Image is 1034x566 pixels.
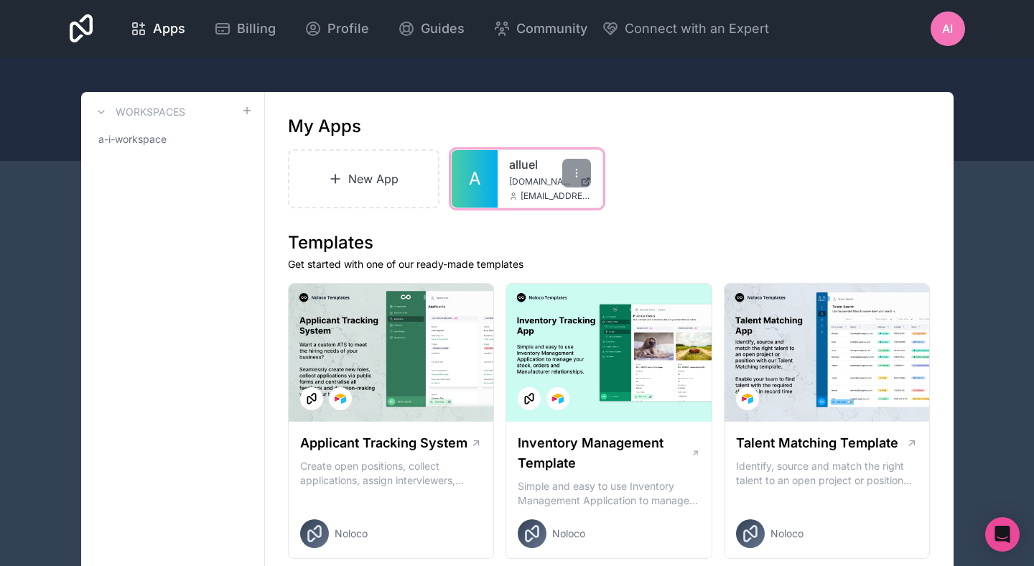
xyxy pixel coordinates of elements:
[386,13,476,45] a: Guides
[293,13,381,45] a: Profile
[518,479,700,508] p: Simple and easy to use Inventory Management Application to manage your stock, orders and Manufact...
[98,132,167,147] span: a-i-workspace
[482,13,599,45] a: Community
[521,190,591,202] span: [EMAIL_ADDRESS][DOMAIN_NAME]
[288,231,931,254] h1: Templates
[93,103,185,121] a: Workspaces
[288,115,361,138] h1: My Apps
[985,517,1020,552] div: Open Intercom Messenger
[518,433,690,473] h1: Inventory Management Template
[736,459,918,488] p: Identify, source and match the right talent to an open project or position with our Talent Matchi...
[288,257,931,272] p: Get started with one of our ready-made templates
[202,13,287,45] a: Billing
[327,19,369,39] span: Profile
[469,167,481,190] span: A
[421,19,465,39] span: Guides
[509,156,591,173] a: alluel
[942,20,953,37] span: ai
[452,150,498,208] a: A
[625,19,769,39] span: Connect with an Expert
[516,19,587,39] span: Community
[742,393,753,404] img: Airtable Logo
[335,526,368,541] span: Noloco
[509,176,574,187] span: [DOMAIN_NAME]
[118,13,197,45] a: Apps
[736,433,898,453] h1: Talent Matching Template
[770,526,804,541] span: Noloco
[153,19,185,39] span: Apps
[288,149,440,208] a: New App
[116,105,185,119] h3: Workspaces
[237,19,276,39] span: Billing
[602,19,769,39] button: Connect with an Expert
[300,433,467,453] h1: Applicant Tracking System
[335,393,346,404] img: Airtable Logo
[552,526,585,541] span: Noloco
[300,459,483,488] p: Create open positions, collect applications, assign interviewers, centralise candidate feedback a...
[509,176,591,187] a: [DOMAIN_NAME]
[93,126,253,152] a: a-i-workspace
[552,393,564,404] img: Airtable Logo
